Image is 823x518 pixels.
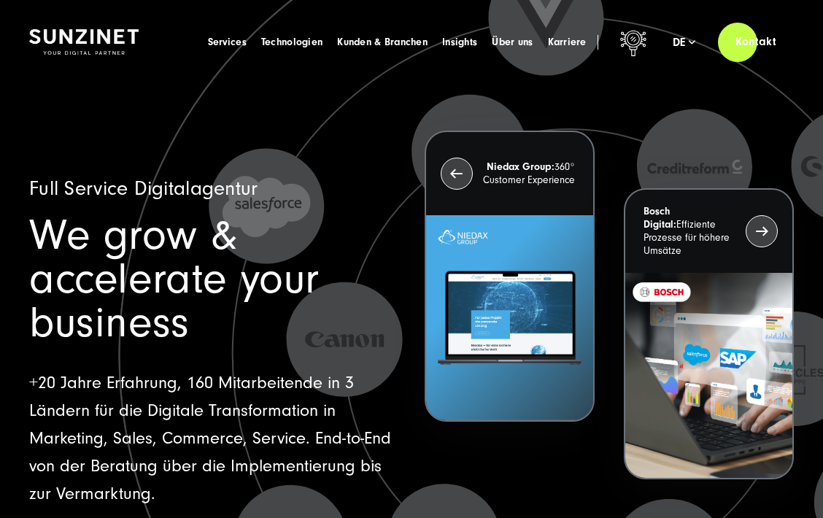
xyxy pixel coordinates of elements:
a: Technologien [261,35,322,50]
a: Über uns [492,35,533,50]
img: BOSCH - Kundeprojekt - Digital Transformation Agentur SUNZINET [625,273,792,478]
button: Niedax Group:360° Customer Experience Letztes Projekt von Niedax. Ein Laptop auf dem die Niedax W... [425,131,595,422]
div: de [673,35,696,50]
button: Bosch Digital:Effiziente Prozesse für höhere Umsätze BOSCH - Kundeprojekt - Digital Transformatio... [624,188,794,479]
a: Insights [442,35,477,50]
img: Letztes Projekt von Niedax. Ein Laptop auf dem die Niedax Website geöffnet ist, auf blauem Hinter... [426,215,593,420]
h1: We grow & accelerate your business [29,214,398,345]
a: Services [208,35,247,50]
p: 360° Customer Experience [481,161,575,187]
a: Kontakt [718,21,794,63]
a: Kunden & Branchen [337,35,428,50]
p: +20 Jahre Erfahrung, 160 Mitarbeitende in 3 Ländern für die Digitale Transformation in Marketing,... [29,369,398,508]
span: Full Service Digitalagentur [29,177,258,200]
img: SUNZINET Full Service Digital Agentur [29,29,139,55]
strong: Niedax Group: [487,161,555,173]
strong: Bosch Digital: [644,206,676,231]
p: Effiziente Prozesse für höhere Umsätze [644,205,738,258]
a: Karriere [548,35,587,50]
